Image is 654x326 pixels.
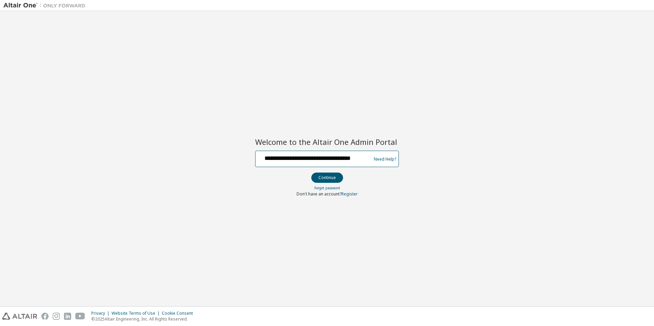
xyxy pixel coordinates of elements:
div: Cookie Consent [162,311,197,316]
a: Forgot password [314,186,340,190]
h2: Welcome to the Altair One Admin Portal [255,137,399,147]
img: facebook.svg [41,313,49,320]
img: youtube.svg [75,313,85,320]
img: linkedin.svg [64,313,71,320]
a: Register [341,191,358,197]
div: Website Terms of Use [112,311,162,316]
p: © 2025 Altair Engineering, Inc. All Rights Reserved. [91,316,197,322]
div: Privacy [91,311,112,316]
span: Don't have an account? [297,191,341,197]
button: Continue [311,173,343,183]
img: instagram.svg [53,313,60,320]
img: Altair One [3,2,89,9]
img: altair_logo.svg [2,313,37,320]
